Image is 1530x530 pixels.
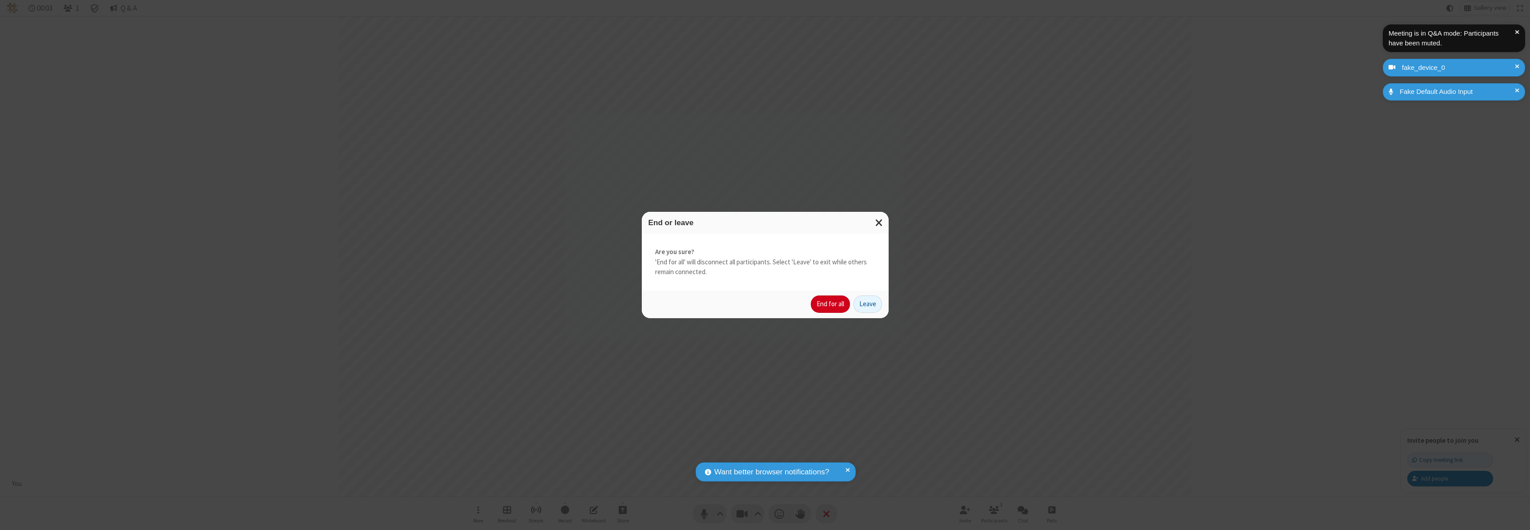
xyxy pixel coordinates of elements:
[655,247,875,257] strong: Are you sure?
[648,218,882,227] h3: End or leave
[854,295,882,313] button: Leave
[714,466,829,478] span: Want better browser notifications?
[870,212,889,234] button: Close modal
[1389,28,1515,49] div: Meeting is in Q&A mode: Participants have been muted.
[1399,63,1518,73] div: fake_device_0
[811,295,850,313] button: End for all
[642,234,889,291] div: 'End for all' will disconnect all participants. Select 'Leave' to exit while others remain connec...
[1397,87,1518,97] div: Fake Default Audio Input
